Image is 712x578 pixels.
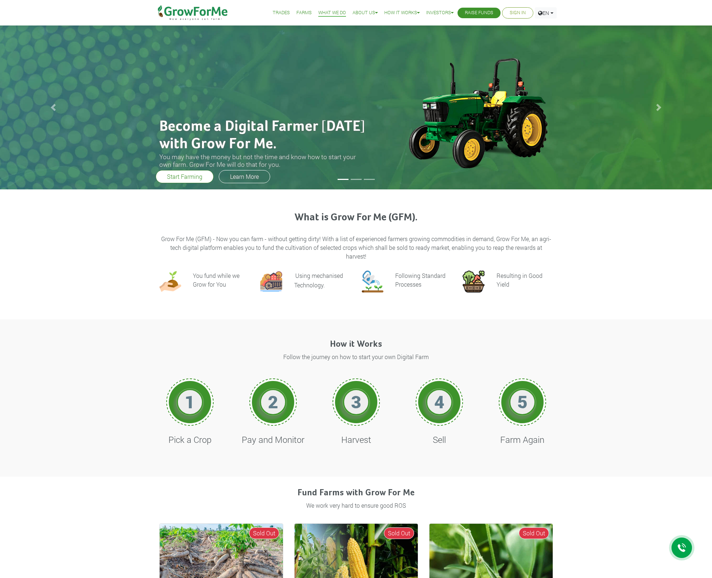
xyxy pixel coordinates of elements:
span: Sold Out [384,527,414,539]
h4: Pick a Crop [157,435,222,445]
span: Sold Out [249,527,279,539]
p: We work very hard to ensure good ROS [160,501,552,510]
img: growforme image [396,54,559,171]
a: Start Farming [156,170,214,183]
img: growforme image [260,271,282,292]
p: Grow For Me (GFM) - Now you can farm - without getting dirty! With a list of experienced farmers ... [160,235,552,261]
h4: Fund Farms with Grow For Me [159,488,553,498]
a: Farms [296,9,312,17]
h1: 3 [345,391,367,412]
h1: 2 [262,391,284,412]
a: How it Works [384,9,420,17]
h6: Resulting in Good Yield [497,272,542,288]
p: Follow the journey on how to start your own Digital Farm [155,353,557,361]
h4: How it Works [154,339,559,350]
a: Sign In [510,9,526,17]
a: Trades [273,9,290,17]
h4: Pay and Monitor [241,435,306,445]
p: Using mechanised Technology. [294,272,343,289]
a: EN [535,7,557,19]
h4: Sell [407,435,472,445]
h1: 1 [179,391,201,412]
img: growforme image [362,271,384,292]
h1: 4 [428,391,450,412]
h3: You may have the money but not the time and know how to start your own farm. Grow For Me will do ... [159,153,367,168]
a: Raise Funds [465,9,493,17]
span: Sold Out [519,527,549,539]
h2: Become a Digital Farmer [DATE] with Grow For Me. [159,118,367,153]
a: What We Do [318,9,346,17]
img: growforme image [463,271,485,292]
h4: Harvest [324,435,389,445]
h6: Following Standard Processes [395,272,446,288]
a: Learn More [219,170,270,183]
h1: 5 [511,391,533,412]
h4: Farm Again [490,435,555,445]
h6: You fund while we Grow for You [193,272,240,288]
a: About Us [353,9,378,17]
h3: What is Grow For Me (GFM). [160,212,552,224]
a: Investors [426,9,454,17]
img: growforme image [159,271,181,292]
